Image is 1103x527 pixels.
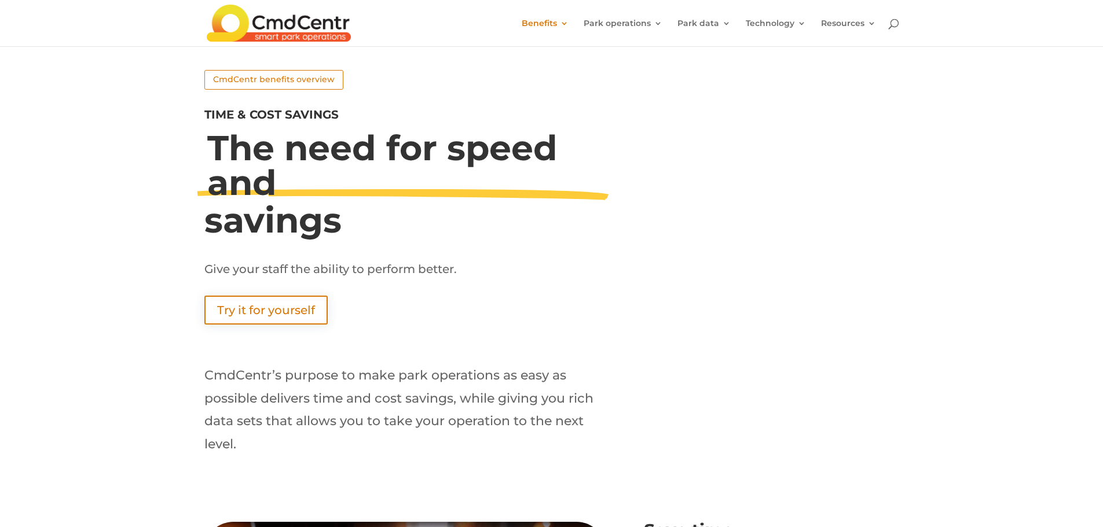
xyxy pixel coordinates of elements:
a: Park data [677,19,731,46]
h4: Time & cost savings [204,109,899,126]
p: CmdCentr’s purpose to make park operations as easy as possible delivers time and cost savings, wh... [204,364,606,455]
a: Try it for yourself [204,296,328,325]
a: Resources [821,19,876,46]
span: The need for speed and [207,127,558,204]
div: Give your staff the ability to perform better. [204,263,606,277]
a: Park operations [584,19,662,46]
a: Benefits [522,19,569,46]
span: savings [204,199,342,241]
img: CmdCentr [207,5,351,42]
a: CmdCentr benefits overview [204,70,343,90]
